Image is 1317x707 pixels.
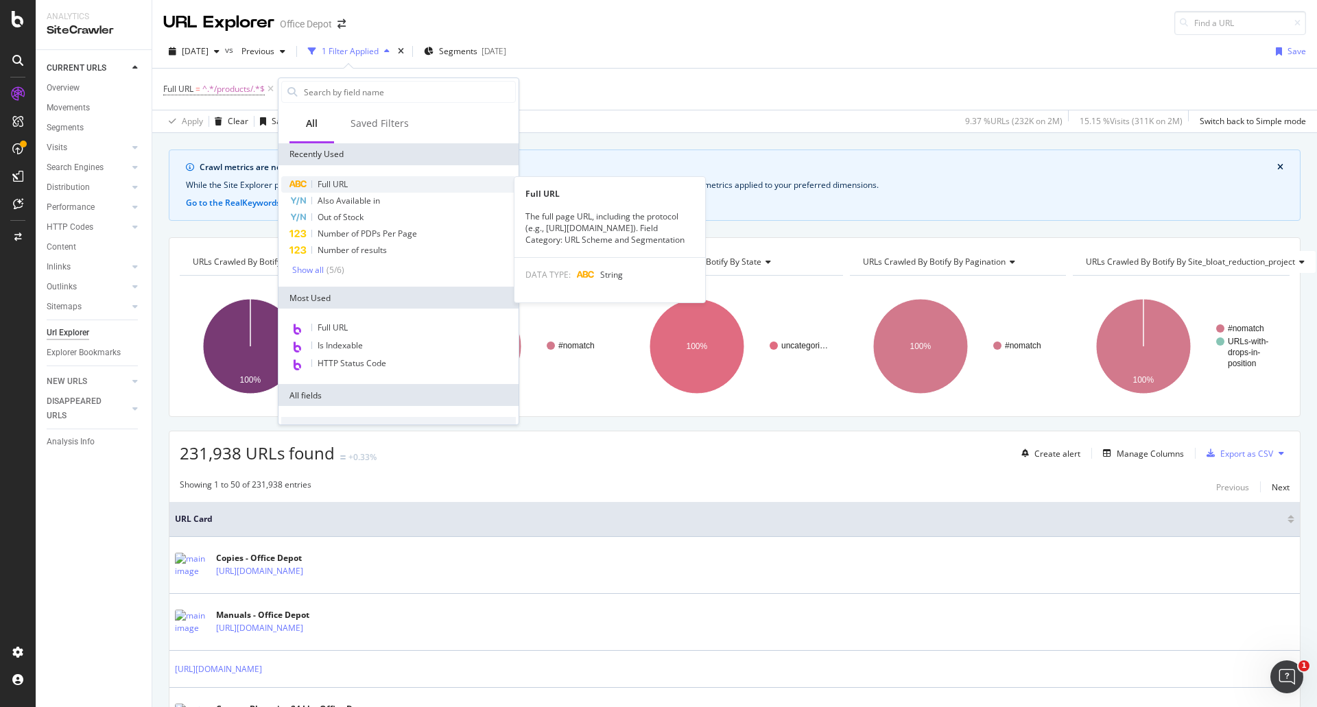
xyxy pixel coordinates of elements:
div: HTTP Codes [47,220,93,235]
div: Search Engines [47,160,104,175]
div: Content [47,240,76,254]
span: URLs Crawled By Botify By pagination [863,256,1006,267]
button: Previous [1216,479,1249,495]
span: URLs Crawled By Botify By site_bloat_reduction_project [1086,256,1295,267]
div: times [395,45,407,58]
div: Segments [47,121,84,135]
span: vs [225,44,236,56]
div: A chart. [1073,287,1288,406]
div: Most Used [278,287,519,309]
div: Create alert [1034,448,1080,459]
span: 231,938 URLs found [180,442,335,464]
img: Equal [340,455,346,459]
a: Outlinks [47,280,128,294]
svg: A chart. [180,287,394,406]
span: Segments [439,45,477,57]
div: URL Explorer [163,11,274,34]
div: Previous [1216,481,1249,493]
text: 100% [240,375,261,385]
text: 100% [1133,375,1154,385]
div: Manage Columns [1117,448,1184,459]
a: HTTP Codes [47,220,128,235]
span: Full URL [318,178,348,190]
div: [DATE] [482,45,506,57]
svg: A chart. [850,287,1065,406]
div: 1 Filter Applied [322,45,379,57]
div: CURRENT URLS [47,61,106,75]
button: Apply [163,110,203,132]
button: Export as CSV [1201,442,1273,464]
button: close banner [1274,158,1287,176]
div: +0.33% [348,451,377,463]
div: 9.37 % URLs ( 232K on 2M ) [965,115,1063,127]
span: DATA TYPE: [525,269,571,280]
div: info banner [169,149,1301,221]
button: Manage Columns [1097,445,1184,462]
span: String [600,269,623,280]
a: Visits [47,141,128,155]
img: main image [175,610,209,634]
span: Previous [236,45,274,57]
text: #nomatch [1228,324,1264,333]
div: Copies - Office Depot [216,552,363,564]
button: 1 Filter Applied [302,40,395,62]
div: Sitemaps [47,300,82,314]
span: Out of Stock [318,211,364,223]
a: Distribution [47,180,128,195]
button: Switch back to Simple mode [1194,110,1306,132]
button: Save [254,110,290,132]
div: All fields [278,384,519,406]
div: Visits [47,141,67,155]
div: Manuals - Office Depot [216,609,363,621]
a: [URL][DOMAIN_NAME] [175,662,262,676]
h4: URLs Crawled By Botify By state [637,251,831,273]
a: [URL][DOMAIN_NAME] [216,564,303,578]
div: DISAPPEARED URLS [47,394,116,423]
a: NEW URLS [47,374,128,389]
span: Number of results [318,244,387,256]
text: 100% [687,341,708,351]
span: Number of PDPs Per Page [318,228,417,239]
button: Save [1270,40,1306,62]
div: Next [1272,481,1290,493]
button: Go to the RealKeywords Explorer [186,197,316,209]
a: Sitemaps [47,300,128,314]
span: Is Indexable [318,339,363,351]
div: Clear [228,115,248,127]
div: URLs [281,417,516,439]
button: Next [1272,479,1290,495]
div: A chart. [626,287,841,406]
h4: URLs Crawled By Botify By site_bloat_reduction_project [1083,251,1316,273]
button: [DATE] [163,40,225,62]
span: Also Available in [318,195,380,206]
div: Recently Used [278,143,519,165]
div: While the Site Explorer provides crawl metrics by URL, the RealKeywords Explorer enables more rob... [186,179,1283,191]
div: Analytics [47,11,141,23]
div: Show all [292,265,324,275]
text: URLs-with- [1228,337,1268,346]
text: 100% [910,341,931,351]
div: Saved Filters [351,117,409,130]
span: URL Card [175,513,1284,525]
text: #nomatch [1005,341,1041,350]
a: Inlinks [47,260,128,274]
span: URLs Crawled By Botify By pagetype [193,256,331,267]
input: Search by field name [302,82,515,102]
button: Create alert [1016,442,1080,464]
text: drops-in- [1228,348,1260,357]
div: Full URL [514,188,705,200]
span: Full URL [163,83,193,95]
img: main image [175,553,209,577]
div: Explorer Bookmarks [47,346,121,360]
div: Outlinks [47,280,77,294]
span: = [195,83,200,95]
span: Full URL [318,322,348,333]
div: Movements [47,101,90,115]
a: Performance [47,200,128,215]
div: SiteCrawler [47,23,141,38]
input: Find a URL [1174,11,1306,35]
a: Content [47,240,142,254]
div: Performance [47,200,95,215]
